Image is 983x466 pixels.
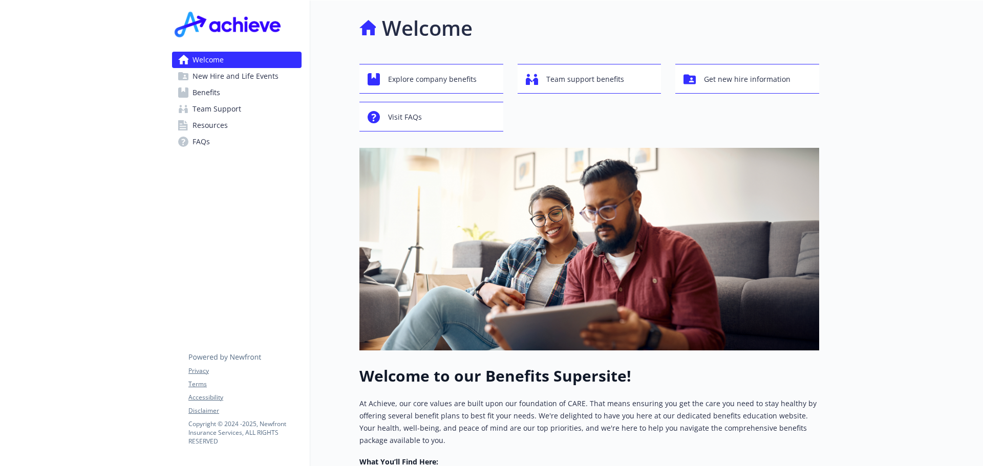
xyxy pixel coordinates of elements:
span: Team support benefits [546,70,624,89]
a: Terms [188,380,301,389]
span: New Hire and Life Events [193,68,279,84]
button: Get new hire information [675,64,819,94]
button: Visit FAQs [359,102,503,131]
h1: Welcome to our Benefits Supersite! [359,367,819,385]
span: Visit FAQs [388,107,422,127]
p: At Achieve, our core values are built upon our foundation of CARE. That means ensuring you get th... [359,397,819,447]
a: New Hire and Life Events [172,68,302,84]
span: Resources [193,117,228,134]
a: Privacy [188,366,301,375]
span: FAQs [193,134,210,150]
h1: Welcome [382,13,473,43]
span: Team Support [193,101,241,117]
a: Benefits [172,84,302,101]
a: Accessibility [188,393,301,402]
a: Team Support [172,101,302,117]
span: Get new hire information [704,70,790,89]
span: Benefits [193,84,220,101]
button: Explore company benefits [359,64,503,94]
img: overview page banner [359,148,819,350]
a: Welcome [172,52,302,68]
p: Copyright © 2024 - 2025 , Newfront Insurance Services, ALL RIGHTS RESERVED [188,419,301,446]
a: Disclaimer [188,406,301,415]
a: FAQs [172,134,302,150]
a: Resources [172,117,302,134]
span: Explore company benefits [388,70,477,89]
button: Team support benefits [518,64,661,94]
span: Welcome [193,52,224,68]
